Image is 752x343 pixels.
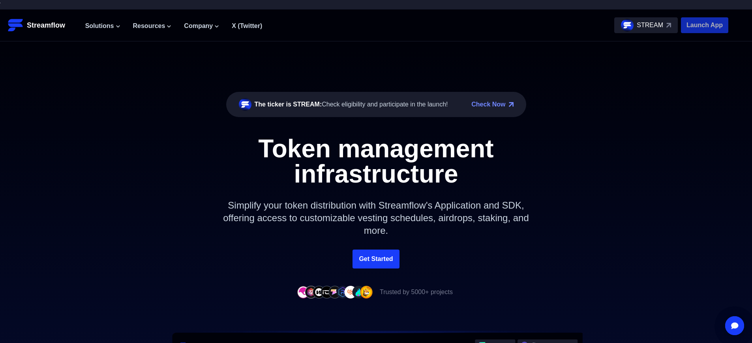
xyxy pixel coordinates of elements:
img: company-1 [297,286,309,298]
img: company-4 [321,286,333,298]
img: company-2 [305,286,317,298]
img: top-right-arrow.png [509,102,514,107]
img: company-5 [328,286,341,298]
button: Resources [133,21,172,31]
a: STREAM [614,17,678,33]
img: company-8 [352,286,365,298]
img: top-right-arrow.svg [666,23,671,28]
span: Company [184,21,213,31]
p: Streamflow [27,20,65,31]
img: company-3 [313,286,325,298]
div: Check eligibility and participate in the launch! [255,100,448,109]
a: Streamflow [8,17,77,33]
span: The ticker is STREAM: [255,101,322,108]
span: Solutions [85,21,114,31]
p: Trusted by 5000+ projects [380,287,453,297]
p: Simplify your token distribution with Streamflow's Application and SDK, offering access to custom... [206,186,546,250]
img: streamflow-logo-circle.png [239,98,251,111]
img: company-7 [344,286,357,298]
button: Company [184,21,219,31]
img: company-9 [360,286,373,298]
img: streamflow-logo-circle.png [621,19,634,32]
button: Launch App [681,17,728,33]
img: company-6 [336,286,349,298]
span: Resources [133,21,165,31]
a: Check Now [471,100,505,109]
button: Solutions [85,21,120,31]
img: Streamflow Logo [8,17,24,33]
h1: Token management infrastructure [199,136,554,186]
a: X (Twitter) [232,22,262,29]
div: Open Intercom Messenger [725,316,744,335]
p: STREAM [637,21,663,30]
a: Get Started [353,250,399,268]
